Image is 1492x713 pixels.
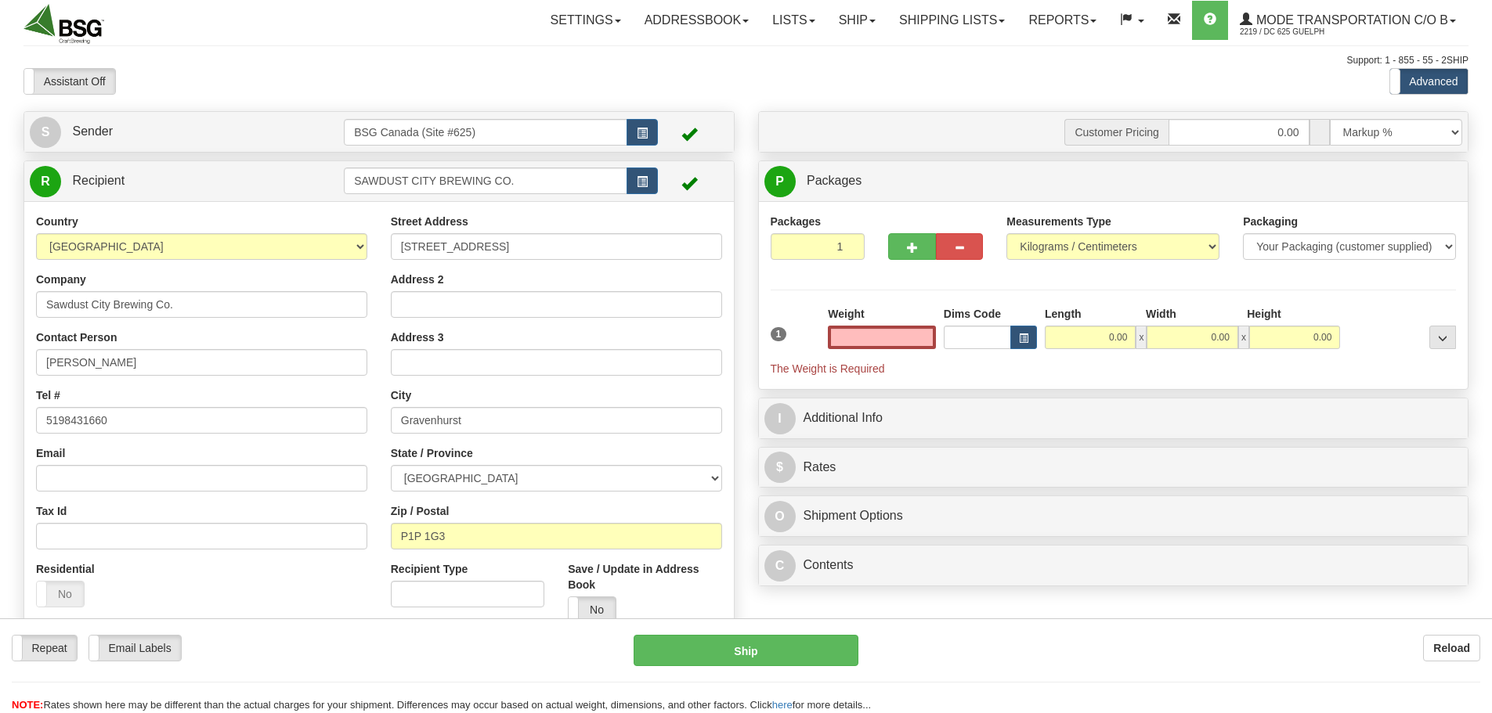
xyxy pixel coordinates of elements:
span: P [764,166,796,197]
label: City [391,387,411,403]
button: Ship [634,635,858,666]
span: C [764,550,796,582]
label: Recipient Type [391,561,468,577]
div: ... [1429,326,1456,349]
label: Country [36,214,78,229]
span: S [30,117,61,148]
span: 2219 / DC 625 Guelph [1240,24,1357,40]
span: Recipient [72,174,125,187]
label: Repeat [13,636,77,661]
a: S Sender [30,116,344,148]
span: R [30,166,61,197]
label: Zip / Postal [391,503,450,519]
label: Dims Code [944,306,1001,322]
a: $Rates [764,452,1463,484]
label: Height [1247,306,1281,322]
a: P Packages [764,165,1463,197]
label: State / Province [391,445,473,461]
span: Packages [807,174,862,187]
a: Reports [1017,1,1108,40]
label: Save / Update in Address Book [568,561,721,592]
label: Packaging [1243,214,1298,229]
span: I [764,403,796,434]
label: No [569,597,616,622]
label: No [37,582,84,607]
label: Packages [771,214,822,229]
a: Shipping lists [887,1,1017,40]
label: Advanced [1390,69,1468,94]
label: Residential [36,561,95,577]
a: Addressbook [633,1,761,40]
a: Settings [539,1,633,40]
span: $ [764,452,796,483]
a: Ship [827,1,887,40]
label: Address 3 [391,329,444,345]
span: x [1136,326,1147,349]
label: Tax Id [36,503,67,519]
label: Address 2 [391,272,444,287]
button: Reload [1423,635,1480,661]
span: x [1238,326,1249,349]
a: IAdditional Info [764,402,1463,434]
label: Street Address [391,214,468,229]
span: The Weight is Required [771,362,885,375]
a: Lists [760,1,826,40]
input: Enter a location [391,233,722,260]
iframe: chat widget [1456,276,1490,436]
span: Sender [72,124,113,138]
span: Customer Pricing [1064,119,1168,146]
div: Support: 1 - 855 - 55 - 2SHIP [23,54,1469,67]
label: Measurements Type [1006,214,1111,229]
label: Tel # [36,387,60,403]
b: Reload [1433,642,1470,654]
span: Mode Transportation c/o B [1252,13,1448,27]
a: R Recipient [30,165,309,197]
a: CContents [764,549,1463,582]
label: Company [36,272,86,287]
span: O [764,501,796,532]
input: Sender Id [344,119,627,146]
label: Email Labels [89,636,181,661]
input: Recipient Id [344,167,627,194]
label: Width [1146,306,1176,322]
label: Contact Person [36,329,117,345]
a: here [772,699,793,711]
span: NOTE: [12,699,43,711]
img: logo2219.jpg [23,4,104,44]
a: OShipment Options [764,500,1463,532]
label: Weight [828,306,864,322]
label: Assistant Off [24,69,115,94]
a: Mode Transportation c/o B 2219 / DC 625 Guelph [1228,1,1468,40]
span: 1 [771,327,787,341]
label: Length [1045,306,1082,322]
label: Email [36,445,65,461]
